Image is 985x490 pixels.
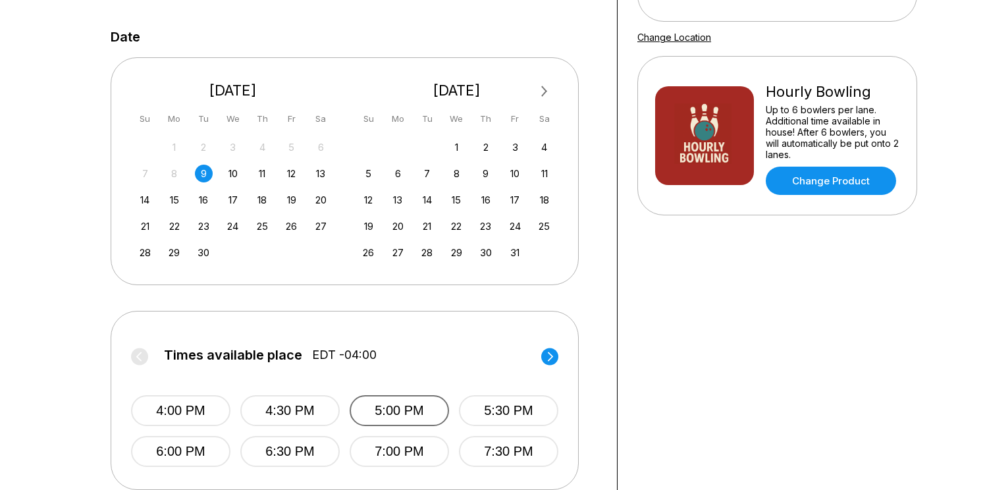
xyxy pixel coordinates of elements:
div: Choose Friday, October 17th, 2025 [506,191,524,209]
div: Choose Friday, September 26th, 2025 [282,217,300,235]
span: EDT -04:00 [312,348,377,362]
button: 4:30 PM [240,395,340,426]
button: 4:00 PM [131,395,230,426]
div: Th [477,110,494,128]
div: Choose Friday, October 24th, 2025 [506,217,524,235]
div: Choose Wednesday, October 22nd, 2025 [448,217,466,235]
div: Choose Friday, September 19th, 2025 [282,191,300,209]
div: month 2025-09 [134,137,332,261]
div: Choose Saturday, October 25th, 2025 [535,217,553,235]
div: Fr [506,110,524,128]
div: Not available Sunday, September 7th, 2025 [136,165,154,182]
div: We [448,110,466,128]
div: Choose Saturday, September 13th, 2025 [312,165,330,182]
div: Choose Thursday, October 30th, 2025 [477,244,494,261]
div: Not available Monday, September 1st, 2025 [165,138,183,156]
div: Not available Saturday, September 6th, 2025 [312,138,330,156]
button: Next Month [534,81,555,102]
div: [DATE] [131,82,335,99]
div: Choose Thursday, September 11th, 2025 [253,165,271,182]
div: Su [136,110,154,128]
div: Choose Sunday, October 5th, 2025 [359,165,377,182]
label: Date [111,30,140,44]
div: Choose Monday, October 27th, 2025 [389,244,407,261]
button: 7:00 PM [350,436,449,467]
div: Choose Thursday, September 25th, 2025 [253,217,271,235]
a: Change Product [766,167,896,195]
div: Fr [282,110,300,128]
div: Not available Monday, September 8th, 2025 [165,165,183,182]
div: Not available Tuesday, September 2nd, 2025 [195,138,213,156]
button: 7:30 PM [459,436,558,467]
div: Choose Thursday, October 16th, 2025 [477,191,494,209]
div: Choose Thursday, October 2nd, 2025 [477,138,494,156]
div: Choose Wednesday, October 8th, 2025 [448,165,466,182]
button: 6:30 PM [240,436,340,467]
div: Choose Tuesday, September 9th, 2025 [195,165,213,182]
div: Choose Saturday, September 20th, 2025 [312,191,330,209]
div: Not available Thursday, September 4th, 2025 [253,138,271,156]
button: 5:00 PM [350,395,449,426]
a: Change Location [637,32,711,43]
img: Hourly Bowling [655,86,754,185]
div: Sa [535,110,553,128]
div: Choose Monday, October 13th, 2025 [389,191,407,209]
div: Up to 6 bowlers per lane. Additional time available in house! After 6 bowlers, you will automatic... [766,104,899,160]
div: Choose Tuesday, October 28th, 2025 [418,244,436,261]
div: Choose Sunday, October 26th, 2025 [359,244,377,261]
div: Choose Wednesday, September 24th, 2025 [224,217,242,235]
div: Choose Saturday, October 18th, 2025 [535,191,553,209]
div: Choose Wednesday, September 17th, 2025 [224,191,242,209]
div: Sa [312,110,330,128]
div: Choose Wednesday, October 1st, 2025 [448,138,466,156]
div: Choose Thursday, October 9th, 2025 [477,165,494,182]
div: Choose Wednesday, October 15th, 2025 [448,191,466,209]
div: Choose Sunday, September 21st, 2025 [136,217,154,235]
div: Not available Wednesday, September 3rd, 2025 [224,138,242,156]
div: Mo [389,110,407,128]
div: Choose Sunday, October 19th, 2025 [359,217,377,235]
div: Tu [195,110,213,128]
div: Choose Thursday, October 23rd, 2025 [477,217,494,235]
div: Choose Sunday, September 28th, 2025 [136,244,154,261]
div: Choose Friday, October 3rd, 2025 [506,138,524,156]
div: Choose Monday, October 20th, 2025 [389,217,407,235]
div: Choose Saturday, September 27th, 2025 [312,217,330,235]
div: Choose Thursday, September 18th, 2025 [253,191,271,209]
div: Choose Friday, October 31st, 2025 [506,244,524,261]
div: Choose Tuesday, September 23rd, 2025 [195,217,213,235]
div: Choose Tuesday, September 30th, 2025 [195,244,213,261]
div: Choose Tuesday, October 7th, 2025 [418,165,436,182]
div: We [224,110,242,128]
div: Choose Friday, October 10th, 2025 [506,165,524,182]
div: Tu [418,110,436,128]
div: Choose Sunday, September 14th, 2025 [136,191,154,209]
div: Choose Monday, September 29th, 2025 [165,244,183,261]
div: Not available Friday, September 5th, 2025 [282,138,300,156]
div: Choose Monday, September 15th, 2025 [165,191,183,209]
div: Mo [165,110,183,128]
div: [DATE] [355,82,559,99]
div: Choose Sunday, October 12th, 2025 [359,191,377,209]
div: Choose Monday, September 22nd, 2025 [165,217,183,235]
div: Choose Wednesday, September 10th, 2025 [224,165,242,182]
button: 6:00 PM [131,436,230,467]
button: 5:30 PM [459,395,558,426]
div: Th [253,110,271,128]
div: Choose Saturday, October 4th, 2025 [535,138,553,156]
div: month 2025-10 [358,137,556,261]
div: Hourly Bowling [766,83,899,101]
span: Times available place [164,348,302,362]
div: Choose Saturday, October 11th, 2025 [535,165,553,182]
div: Su [359,110,377,128]
div: Choose Friday, September 12th, 2025 [282,165,300,182]
div: Choose Tuesday, October 21st, 2025 [418,217,436,235]
div: Choose Tuesday, October 14th, 2025 [418,191,436,209]
div: Choose Wednesday, October 29th, 2025 [448,244,466,261]
div: Choose Tuesday, September 16th, 2025 [195,191,213,209]
div: Choose Monday, October 6th, 2025 [389,165,407,182]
